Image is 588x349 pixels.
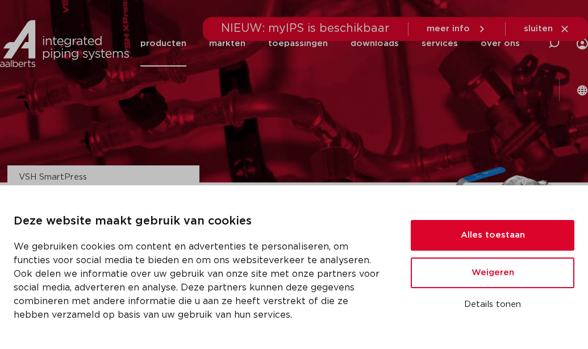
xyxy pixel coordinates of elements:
a: markten [209,20,245,67]
nav: Menu [140,20,520,67]
button: Alles toestaan [411,220,574,251]
a: over ons [481,20,520,67]
a: VSH SmartPress [19,173,87,181]
a: sluiten [524,24,570,34]
div: my IPS [577,20,588,67]
button: Weigeren [411,257,574,288]
a: producten [140,20,186,67]
button: Details tonen [411,295,574,314]
span: meer info [427,24,470,33]
a: services [422,20,458,67]
span: NIEUW: myIPS is beschikbaar [221,23,390,34]
span: sluiten [524,24,553,33]
a: meer info [427,24,487,34]
a: downloads [351,20,399,67]
p: We gebruiken cookies om content en advertenties te personaliseren, om functies voor social media ... [14,240,383,322]
p: Deze website maakt gebruik van cookies [14,213,383,231]
a: toepassingen [268,20,328,67]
